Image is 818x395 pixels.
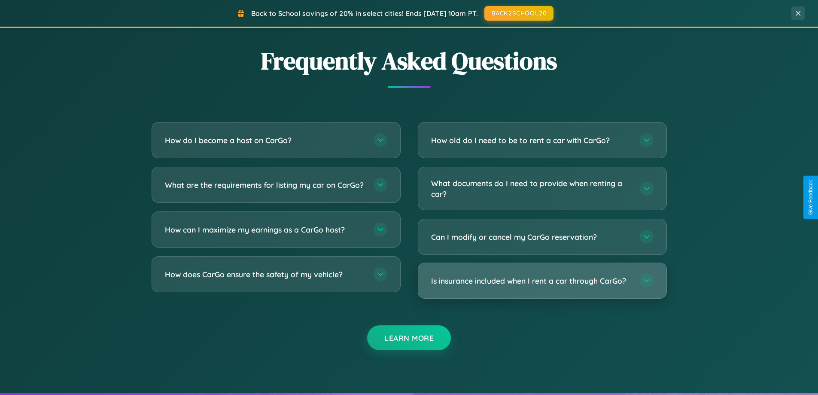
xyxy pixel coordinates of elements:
[431,232,631,242] h3: Can I modify or cancel my CarGo reservation?
[367,325,451,350] button: Learn More
[152,44,667,77] h2: Frequently Asked Questions
[165,224,365,235] h3: How can I maximize my earnings as a CarGo host?
[165,180,365,190] h3: What are the requirements for listing my car on CarGo?
[165,269,365,280] h3: How does CarGo ensure the safety of my vehicle?
[431,135,631,146] h3: How old do I need to be to rent a car with CarGo?
[165,135,365,146] h3: How do I become a host on CarGo?
[251,9,478,18] span: Back to School savings of 20% in select cities! Ends [DATE] 10am PT.
[484,6,553,21] button: BACK2SCHOOL20
[431,178,631,199] h3: What documents do I need to provide when renting a car?
[808,180,814,215] div: Give Feedback
[431,276,631,286] h3: Is insurance included when I rent a car through CarGo?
